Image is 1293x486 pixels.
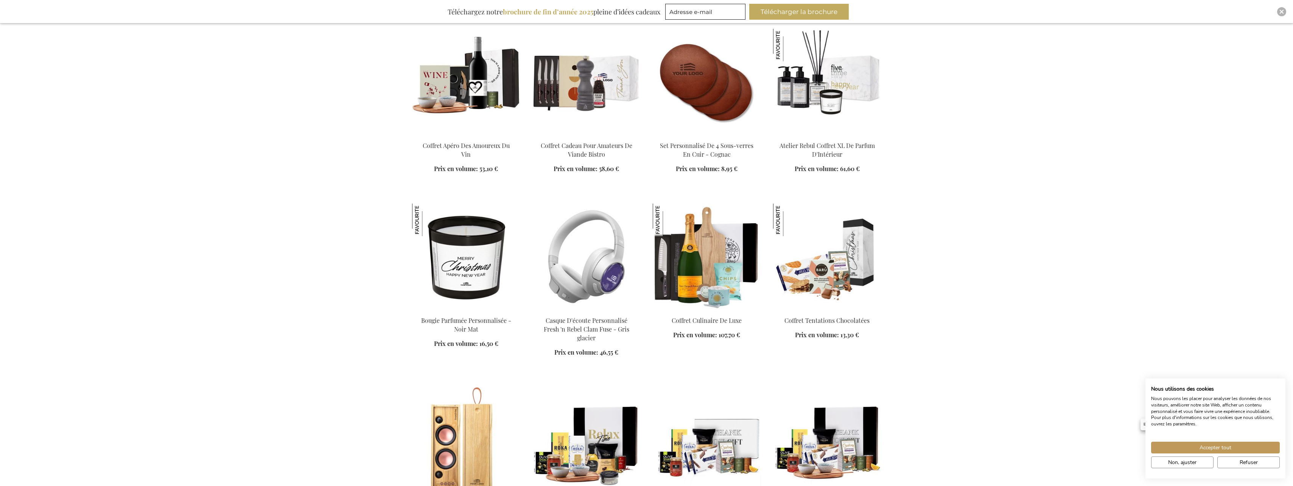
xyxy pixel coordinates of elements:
a: Coffret Tentations Chocolatées [784,316,870,324]
img: Coffret Culinaire De Luxe [653,204,685,236]
input: Adresse e-mail [665,4,745,20]
a: Coffret Culinaire De Luxe [672,316,742,324]
p: Nous pouvons les placer pour analyser les données de nos visiteurs, améliorer notre site Web, aff... [1151,396,1280,427]
a: Set Personnalisé De 4 Sous-verres En Cuir - Cognac [653,132,761,139]
a: Casque D'écoute Personnalisé Fresh 'n Rebel Clam Fuse - Gris glacier [544,316,629,342]
b: brochure de fin d’année 2025 [503,7,593,16]
a: Chocolate Temptations Box Coffret Tentations Chocolatées [773,307,881,314]
span: Prix en volume: [795,165,839,173]
img: Luxury Culinary Gift Box [653,204,761,310]
span: 8,95 € [721,165,738,173]
span: 58,60 € [599,165,619,173]
img: Personalised Fresh 'n Rebel Clam Fuse Headphone - Ice Grey [532,204,641,310]
img: Coffret Tentations Chocolatées [773,204,806,236]
button: Accepter tous les cookies [1151,442,1280,453]
span: Prix en volume: [434,165,478,173]
span: Non, ajuster [1168,458,1197,466]
a: Prix en volume: 107,70 € [673,331,740,340]
img: Chocolate Temptations Box [773,204,881,310]
span: Prix en volume: [673,331,717,339]
button: Refuser tous les cookies [1217,456,1280,468]
a: Atelier Rebul Coffret XL De Parfum D'Intérieur [780,142,875,158]
img: Close [1279,9,1284,14]
div: Close [1277,7,1286,16]
a: Coffret Apéro Des Amoureux Du Vin [423,142,510,158]
img: Bougie Parfumée Personnalisée - Noir Mat [412,204,520,310]
span: 107,70 € [719,331,740,339]
span: 46,55 € [600,348,618,356]
form: marketing offers and promotions [665,4,748,22]
img: Atelier Rebul XL Home Fragrance Box [773,29,881,135]
span: Prix en volume: [676,165,720,173]
span: 53,10 € [479,165,498,173]
span: 13,30 € [840,331,859,339]
a: Luxury Culinary Gift Box Coffret Culinaire De Luxe [653,307,761,314]
a: Coffret Cadeau Pour Amateurs De Viande Bistro [541,142,632,158]
a: Prix en volume: 13,30 € [795,331,859,340]
button: Télécharger la brochure [749,4,849,20]
a: Atelier Rebul XL Home Fragrance Box Atelier Rebul Coffret XL De Parfum D'Intérieur [773,132,881,139]
a: Prix en volume: 61,60 € [795,165,860,173]
span: Refuser [1240,458,1258,466]
a: Personalised Fresh 'n Rebel Clam Fuse Headphone - Ice Grey [532,307,641,314]
button: Ajustez les préférences de cookie [1151,456,1214,468]
span: Accepter tout [1200,444,1231,452]
img: Set Personnalisé De 4 Sous-verres En Cuir - Cognac [653,29,761,135]
img: Bougie Parfumée Personnalisée - Noir Mat [412,204,445,236]
div: Téléchargez notre pleine d’idées cadeaux [444,4,664,20]
a: Prix en volume: 8,95 € [676,165,738,173]
a: Prix en volume: 58,60 € [554,165,619,173]
h2: Nous utilisons des cookies [1151,386,1280,393]
a: Coffret Cadeau Pour Amateurs De Viande Bistro [532,132,641,139]
img: Wine Lovers Apéro Gift Set [412,29,520,135]
a: Wine Lovers Apéro Gift Set [412,132,520,139]
a: Prix en volume: 46,55 € [554,348,618,357]
span: Prix en volume: [795,331,839,339]
a: Set Personnalisé De 4 Sous-verres En Cuir - Cognac [660,142,753,158]
img: Coffret Cadeau Pour Amateurs De Viande Bistro [532,29,641,135]
a: Prix en volume: 53,10 € [434,165,498,173]
span: Prix en volume: [554,165,597,173]
span: Prix en volume: [554,348,598,356]
img: Atelier Rebul Coffret XL De Parfum D'Intérieur [773,29,806,61]
span: 61,60 € [840,165,860,173]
